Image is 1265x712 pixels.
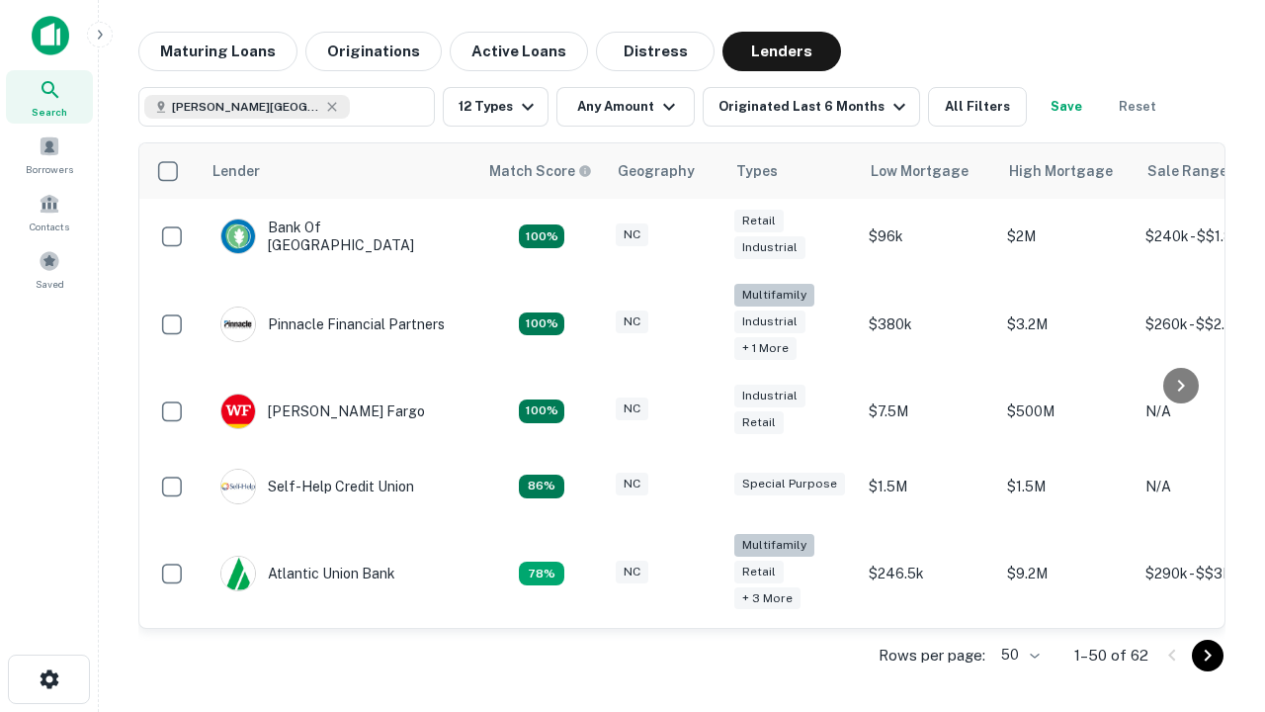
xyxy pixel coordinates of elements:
[734,311,805,333] div: Industrial
[172,98,320,116] span: [PERSON_NAME][GEOGRAPHIC_DATA], [GEOGRAPHIC_DATA]
[722,32,841,71] button: Lenders
[519,475,564,498] div: Matching Properties: 11, hasApolloMatch: undefined
[1035,87,1098,127] button: Save your search to get updates of matches that match your search criteria.
[997,449,1136,524] td: $1.5M
[724,143,859,199] th: Types
[221,470,255,503] img: picture
[734,337,797,360] div: + 1 more
[1074,644,1148,667] p: 1–50 of 62
[734,411,784,434] div: Retail
[928,87,1027,127] button: All Filters
[616,398,648,420] div: NC
[519,224,564,248] div: Matching Properties: 14, hasApolloMatch: undefined
[606,143,724,199] th: Geography
[26,161,73,177] span: Borrowers
[616,223,648,246] div: NC
[859,449,997,524] td: $1.5M
[221,395,255,428] img: picture
[734,236,805,259] div: Industrial
[6,70,93,124] a: Search
[859,524,997,624] td: $246.5k
[616,561,648,583] div: NC
[556,87,695,127] button: Any Amount
[220,307,445,342] div: Pinnacle Financial Partners
[871,159,969,183] div: Low Mortgage
[997,274,1136,374] td: $3.2M
[859,199,997,274] td: $96k
[993,641,1043,669] div: 50
[201,143,477,199] th: Lender
[489,160,592,182] div: Capitalize uses an advanced AI algorithm to match your search with the best lender. The match sco...
[220,469,414,504] div: Self-help Credit Union
[618,159,695,183] div: Geography
[450,32,588,71] button: Active Loans
[32,16,69,55] img: capitalize-icon.png
[734,284,814,307] div: Multifamily
[703,87,920,127] button: Originated Last 6 Months
[736,159,778,183] div: Types
[596,32,715,71] button: Distress
[859,374,997,449] td: $7.5M
[859,274,997,374] td: $380k
[477,143,606,199] th: Capitalize uses an advanced AI algorithm to match your search with the best lender. The match sco...
[221,220,255,253] img: picture
[734,587,801,610] div: + 3 more
[519,400,564,423] div: Matching Properties: 14, hasApolloMatch: undefined
[221,557,255,590] img: picture
[1192,640,1223,671] button: Go to next page
[1166,490,1265,585] iframe: Chat Widget
[734,473,845,495] div: Special Purpose
[138,32,297,71] button: Maturing Loans
[220,394,425,429] div: [PERSON_NAME] Fargo
[305,32,442,71] button: Originations
[879,644,985,667] p: Rows per page:
[997,374,1136,449] td: $500M
[6,242,93,296] a: Saved
[616,311,648,333] div: NC
[220,556,395,591] div: Atlantic Union Bank
[734,385,805,407] div: Industrial
[859,143,997,199] th: Low Mortgage
[220,219,458,254] div: Bank Of [GEOGRAPHIC_DATA]
[734,561,784,583] div: Retail
[1147,159,1227,183] div: Sale Range
[997,524,1136,624] td: $9.2M
[734,534,814,557] div: Multifamily
[997,143,1136,199] th: High Mortgage
[616,473,648,495] div: NC
[32,104,67,120] span: Search
[997,199,1136,274] td: $2M
[6,128,93,181] a: Borrowers
[212,159,260,183] div: Lender
[30,219,69,234] span: Contacts
[221,308,255,341] img: picture
[519,562,564,585] div: Matching Properties: 10, hasApolloMatch: undefined
[734,210,784,232] div: Retail
[718,95,911,119] div: Originated Last 6 Months
[1009,159,1113,183] div: High Mortgage
[443,87,548,127] button: 12 Types
[489,160,588,182] h6: Match Score
[36,276,64,292] span: Saved
[1106,87,1169,127] button: Reset
[6,185,93,238] a: Contacts
[519,312,564,336] div: Matching Properties: 23, hasApolloMatch: undefined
